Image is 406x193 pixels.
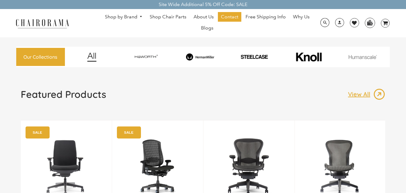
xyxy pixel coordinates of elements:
a: About Us [191,12,217,22]
span: Blogs [201,25,213,31]
a: Blogs [198,23,216,33]
a: Featured Products [21,88,106,105]
span: Free Shipping Info [246,14,286,20]
h1: Featured Products [21,88,106,100]
img: chairorama [12,18,72,29]
span: Why Us [293,14,310,20]
a: Shop by Brand [102,12,146,22]
img: PHOTO-2024-07-09-00-53-10-removebg-preview.png [228,54,280,59]
img: image_11.png [337,55,389,59]
text: SALE [33,130,42,134]
span: Shop Chair Parts [150,14,186,20]
a: Why Us [290,12,313,22]
a: Free Shipping Info [243,12,289,22]
span: Contact [221,14,238,20]
span: About Us [194,14,214,20]
a: Shop Chair Parts [147,12,189,22]
a: Our Collections [16,48,65,66]
img: image_10_1.png [282,52,335,62]
a: Contact [218,12,241,22]
img: image_12.png [75,52,108,62]
img: image_13.png [373,88,385,100]
img: image_8_173eb7e0-7579-41b4-bc8e-4ba0b8ba93e8.png [174,53,226,61]
img: WhatsApp_Image_2024-07-12_at_16.23.01.webp [365,18,374,27]
nav: DesktopNavigation [98,12,317,34]
a: View All [348,88,385,100]
text: SALE [124,130,133,134]
img: image_7_14f0750b-d084-457f-979a-a1ab9f6582c4.png [120,52,172,62]
p: View All [348,90,373,98]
